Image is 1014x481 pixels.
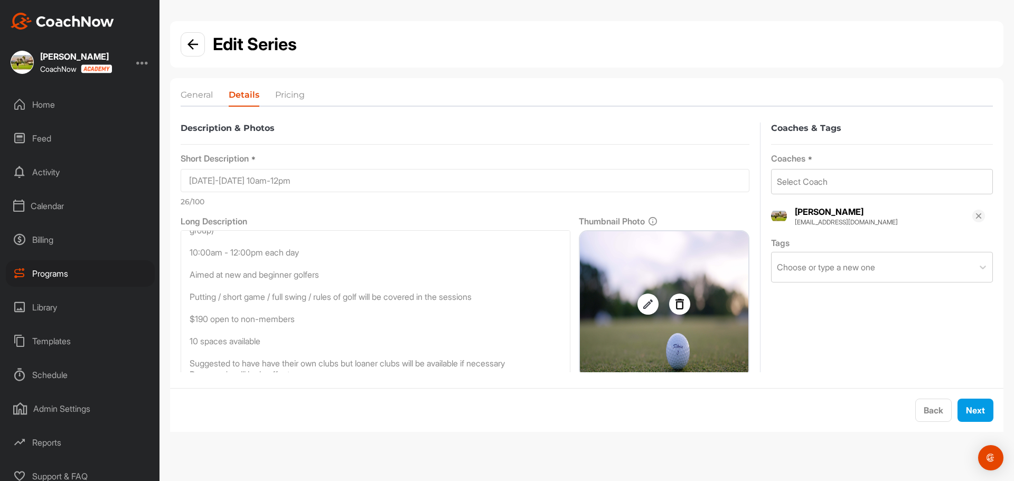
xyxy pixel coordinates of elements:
[777,175,828,188] div: Select Coach
[978,445,1003,470] div: Open Intercom Messenger
[11,13,114,30] img: CoachNow
[275,89,305,106] li: Pricing
[795,205,972,218] div: [PERSON_NAME]
[181,216,247,227] span: Long Description
[40,52,112,61] div: [PERSON_NAME]
[771,153,805,166] span: Coaches
[637,298,659,310] img: svg+xml;base64,PHN2ZyB3aWR0aD0iMjQiIGhlaWdodD0iMjQiIHZpZXdCb3g9IjAgMCAyNCAyNCIgZmlsbD0ibm9uZSIgeG...
[647,216,658,227] img: info
[181,230,570,378] textarea: Target age is [DEMOGRAPHIC_DATA] (flexible depending on the individual and their fit with the gro...
[40,64,112,73] div: CoachNow
[771,208,787,224] img: Profile picture
[777,261,875,273] div: Choose or type a new one
[181,122,749,134] label: Description & Photos
[6,429,155,456] div: Reports
[11,51,34,74] img: square_a701708174d00b40b6d6136b31d144d2.jpg
[229,89,259,106] li: Details
[6,362,155,388] div: Schedule
[915,399,952,422] button: Back
[579,216,645,227] span: Thumbnail Photo
[6,193,155,219] div: Calendar
[771,122,993,134] label: Coaches & Tags
[181,196,749,208] p: 26 /100
[580,231,748,377] img: thumbnail
[187,39,198,50] img: info
[957,399,993,422] button: Next
[6,328,155,354] div: Templates
[6,91,155,118] div: Home
[795,218,972,227] div: [EMAIL_ADDRESS][DOMAIN_NAME]
[81,64,112,73] img: CoachNow acadmey
[181,153,249,166] span: Short Description
[6,395,155,422] div: Admin Settings
[669,298,690,310] img: svg+xml;base64,PHN2ZyB3aWR0aD0iMjQiIGhlaWdodD0iMjQiIHZpZXdCb3g9IjAgMCAyNCAyNCIgZmlsbD0ibm9uZSIgeG...
[181,169,749,192] input: Enter a short description
[6,294,155,320] div: Library
[6,159,155,185] div: Activity
[181,89,213,106] li: General
[974,212,983,220] img: svg+xml;base64,PHN2ZyB3aWR0aD0iMTYiIGhlaWdodD0iMTYiIHZpZXdCb3g9IjAgMCAxNiAxNiIgZmlsbD0ibm9uZSIgeG...
[6,125,155,152] div: Feed
[6,260,155,287] div: Programs
[6,227,155,253] div: Billing
[771,238,790,249] span: Tags
[213,32,297,57] h2: Edit Series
